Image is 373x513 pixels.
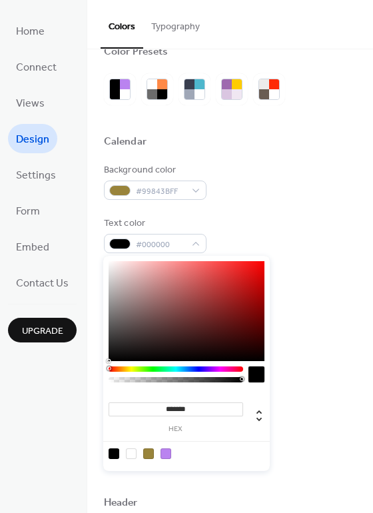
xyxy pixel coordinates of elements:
[22,324,63,338] span: Upgrade
[8,52,65,81] a: Connect
[16,93,45,115] span: Views
[16,129,49,151] span: Design
[136,238,185,252] span: #000000
[8,160,64,189] a: Settings
[161,448,171,459] div: rgb(186, 131, 240)
[104,217,204,231] div: Text color
[109,426,243,433] label: hex
[8,88,53,117] a: Views
[104,45,168,59] div: Color Presets
[16,21,45,43] span: Home
[8,232,57,261] a: Embed
[136,185,185,199] span: #99843BFF
[109,448,119,459] div: rgb(0, 0, 0)
[16,165,56,187] span: Settings
[16,57,57,79] span: Connect
[16,237,49,258] span: Embed
[8,16,53,45] a: Home
[16,201,40,223] span: Form
[8,268,77,297] a: Contact Us
[16,273,69,294] span: Contact Us
[104,496,138,510] div: Header
[143,448,154,459] div: rgb(153, 132, 59)
[8,318,77,342] button: Upgrade
[126,448,137,459] div: rgb(255, 255, 255)
[8,196,48,225] a: Form
[104,163,204,177] div: Background color
[104,135,147,149] div: Calendar
[8,124,57,153] a: Design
